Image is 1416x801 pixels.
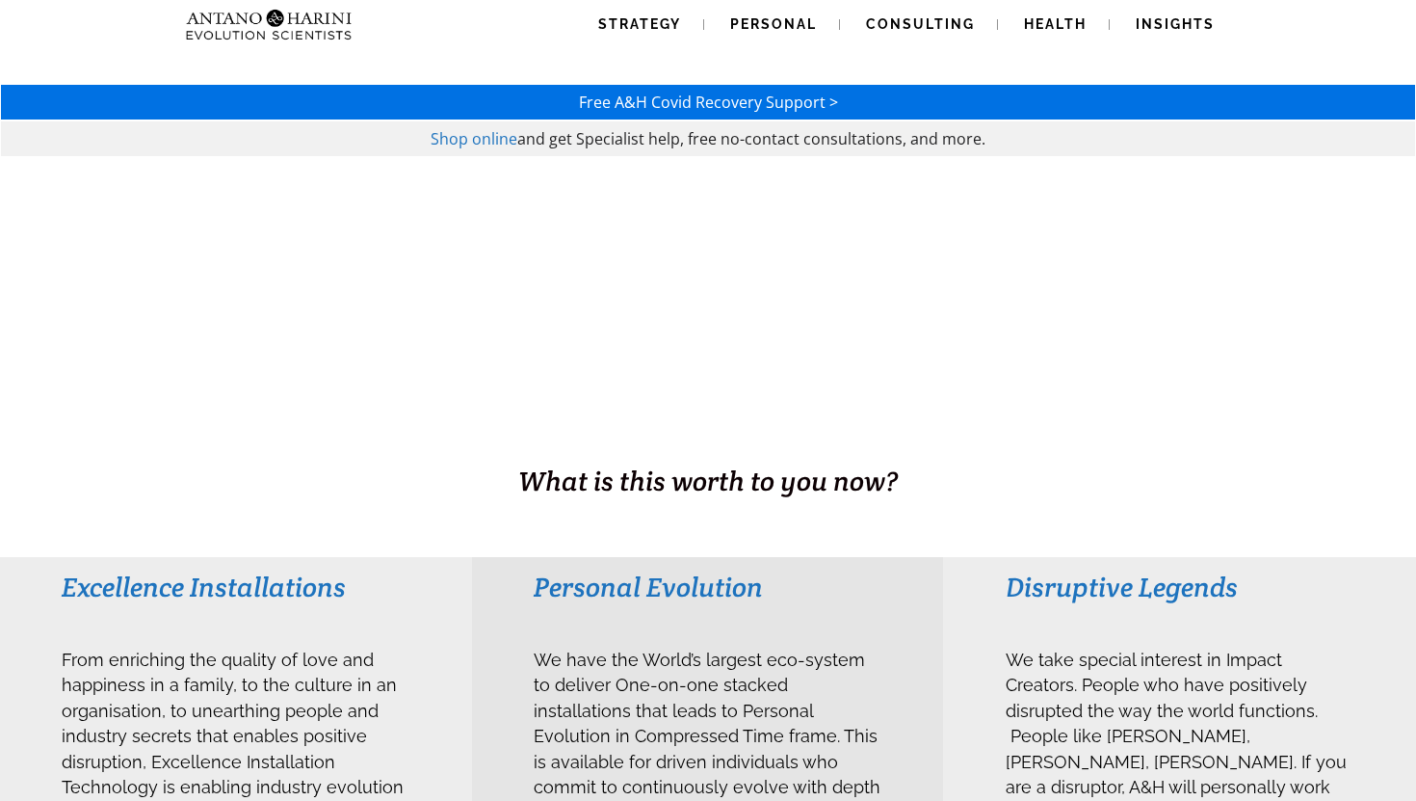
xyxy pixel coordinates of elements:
span: Personal [730,16,817,32]
span: What is this worth to you now? [518,464,898,498]
span: Health [1024,16,1087,32]
h1: BUSINESS. HEALTH. Family. Legacy [2,421,1414,462]
h3: Excellence Installations [62,570,409,604]
span: Insights [1136,16,1215,32]
span: and get Specialist help, free no-contact consultations, and more. [517,128,985,149]
span: Strategy [598,16,681,32]
h3: Disruptive Legends [1006,570,1353,604]
span: Consulting [866,16,975,32]
a: Free A&H Covid Recovery Support > [579,92,838,113]
h3: Personal Evolution [534,570,881,604]
a: Shop online [431,128,517,149]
